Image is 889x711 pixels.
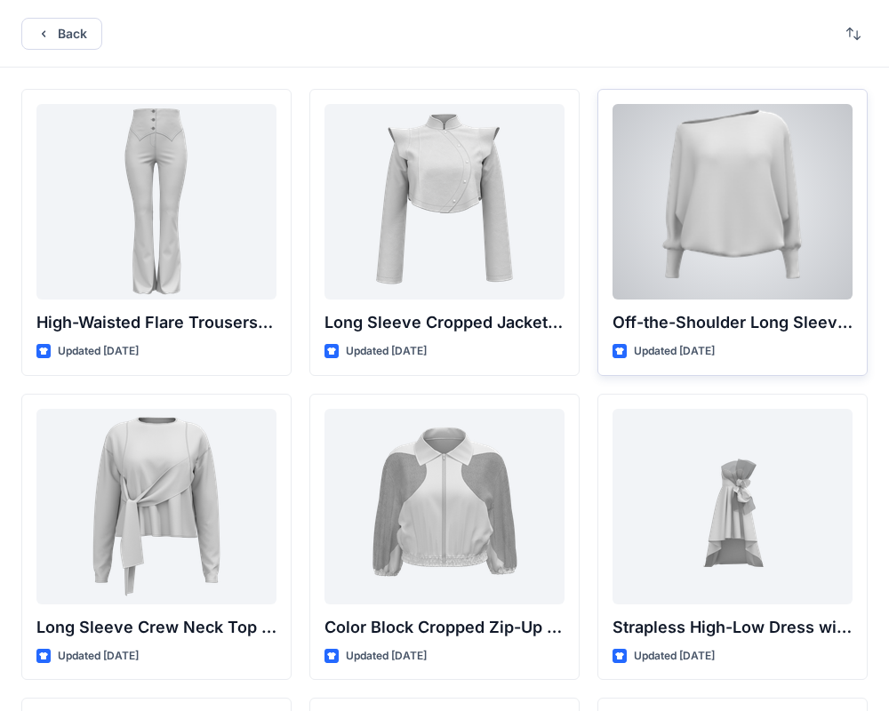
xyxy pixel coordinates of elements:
a: Off-the-Shoulder Long Sleeve Top [613,104,853,300]
a: High-Waisted Flare Trousers with Button Detail [36,104,276,300]
p: Long Sleeve Cropped Jacket with Mandarin Collar and Shoulder Detail [324,310,565,335]
a: Long Sleeve Cropped Jacket with Mandarin Collar and Shoulder Detail [324,104,565,300]
p: High-Waisted Flare Trousers with Button Detail [36,310,276,335]
a: Long Sleeve Crew Neck Top with Asymmetrical Tie Detail [36,409,276,604]
p: Updated [DATE] [346,647,427,666]
p: Updated [DATE] [634,647,715,666]
p: Updated [DATE] [58,647,139,666]
p: Strapless High-Low Dress with Side Bow Detail [613,615,853,640]
p: Long Sleeve Crew Neck Top with Asymmetrical Tie Detail [36,615,276,640]
button: Back [21,18,102,50]
a: Strapless High-Low Dress with Side Bow Detail [613,409,853,604]
p: Updated [DATE] [58,342,139,361]
p: Off-the-Shoulder Long Sleeve Top [613,310,853,335]
p: Updated [DATE] [634,342,715,361]
p: Updated [DATE] [346,342,427,361]
a: Color Block Cropped Zip-Up Jacket with Sheer Sleeves [324,409,565,604]
p: Color Block Cropped Zip-Up Jacket with Sheer Sleeves [324,615,565,640]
